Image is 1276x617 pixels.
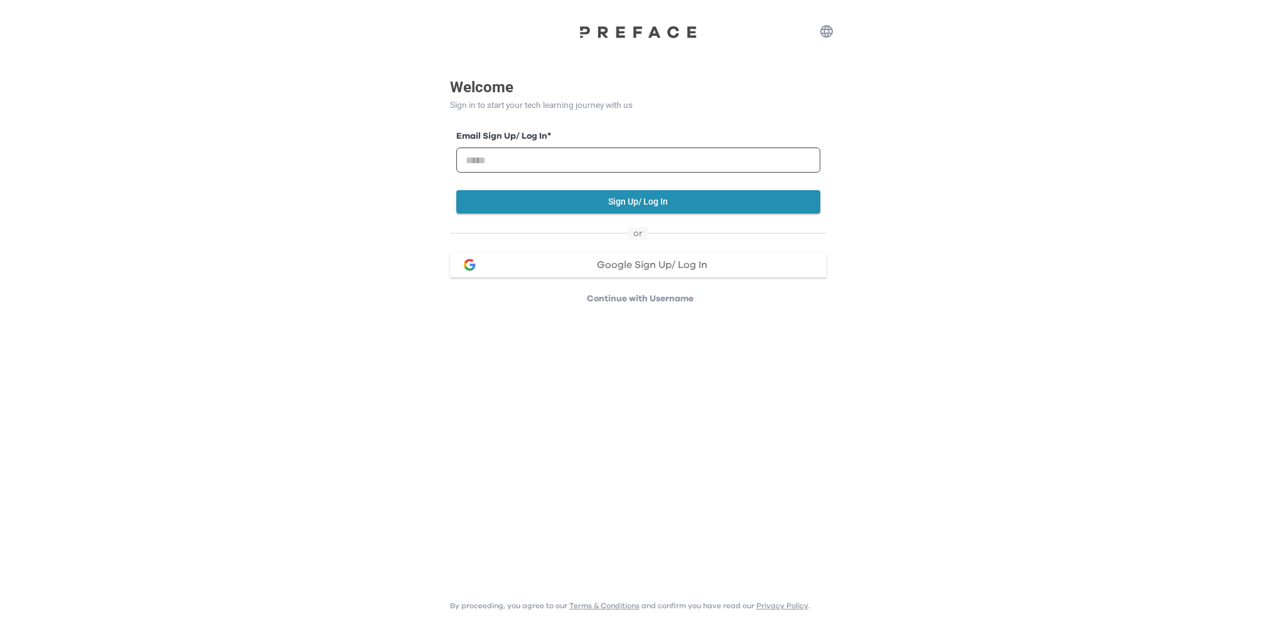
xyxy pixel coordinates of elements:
[450,252,827,277] button: google loginGoogle Sign Up/ Log In
[450,76,827,99] p: Welcome
[456,190,820,213] button: Sign Up/ Log In
[597,260,707,270] span: Google Sign Up/ Log In
[576,25,701,38] img: Preface Logo
[756,602,808,609] a: Privacy Policy
[456,130,820,143] label: Email Sign Up/ Log In *
[454,292,827,305] p: Continue with Username
[450,99,827,112] p: Sign in to start your tech learning journey with us
[569,602,640,609] a: Terms & Conditions
[450,601,810,611] p: By proceeding, you agree to our and confirm you have read our .
[462,257,477,272] img: google login
[628,227,648,240] span: or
